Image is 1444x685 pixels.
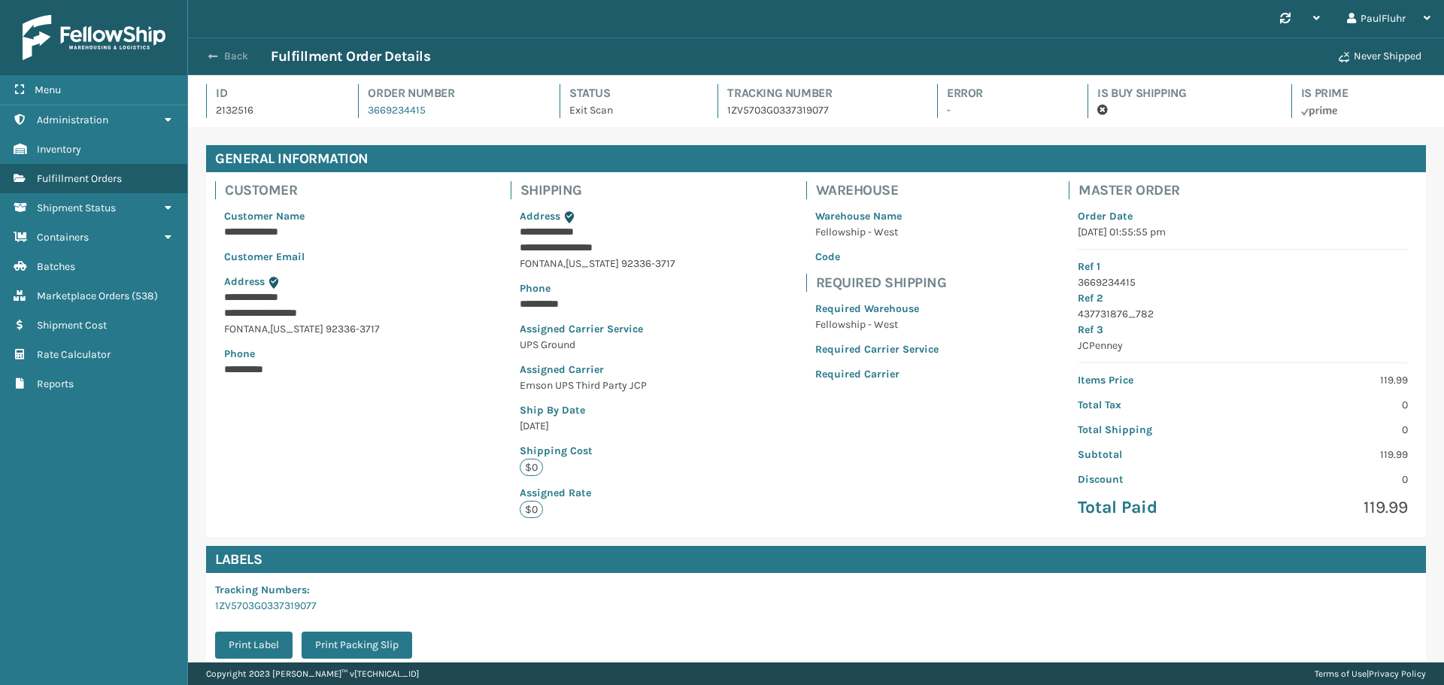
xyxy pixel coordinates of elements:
span: Menu [35,83,61,96]
span: 92336-3717 [621,257,675,270]
p: Shipping Cost [520,443,675,459]
span: Address [520,210,560,223]
i: Never Shipped [1339,52,1349,62]
p: Fellowship - West [815,224,939,240]
p: Customer Name [224,208,380,224]
p: Required Carrier [815,366,939,382]
p: Assigned Carrier Service [520,321,675,337]
h4: Master Order [1078,181,1417,199]
p: Phone [224,346,380,362]
button: Never Shipped [1330,41,1430,71]
span: Shipment Cost [37,319,107,332]
span: Inventory [37,143,81,156]
p: Total Paid [1078,496,1233,519]
p: Phone [520,280,675,296]
p: JCPenney [1078,338,1408,353]
p: Ref 2 [1078,290,1408,306]
p: Assigned Carrier [520,362,675,377]
span: Reports [37,377,74,390]
h4: Error [947,84,1060,102]
a: Privacy Policy [1369,668,1426,679]
button: Print Label [215,632,293,659]
h4: Required Shipping [816,274,948,292]
p: $0 [520,501,543,518]
p: Items Price [1078,372,1233,388]
p: Total Tax [1078,397,1233,413]
h4: Tracking Number [727,84,909,102]
p: Discount [1078,471,1233,487]
h4: Id [216,84,331,102]
span: Administration [37,114,108,126]
span: , [268,323,270,335]
p: Subtotal [1078,447,1233,462]
p: 0 [1252,397,1408,413]
p: Fellowship - West [815,317,939,332]
p: 3669234415 [1078,274,1408,290]
span: FONTANA [520,257,563,270]
span: 92336-3717 [326,323,380,335]
span: Containers [37,231,89,244]
p: UPS Ground [520,337,675,353]
h4: Is Buy Shipping [1097,84,1263,102]
p: Ship By Date [520,402,675,418]
p: Copyright 2023 [PERSON_NAME]™ v [TECHNICAL_ID] [206,662,419,685]
p: Order Date [1078,208,1408,224]
p: $0 [520,459,543,476]
p: Customer Email [224,249,380,265]
button: Back [202,50,271,63]
h4: Labels [206,546,1426,573]
p: Exit Scan [569,102,690,118]
p: Warehouse Name [815,208,939,224]
h4: General Information [206,145,1426,172]
h3: Fulfillment Order Details [271,47,430,65]
a: Terms of Use [1315,668,1367,679]
p: Total Shipping [1078,422,1233,438]
img: logo [23,15,165,60]
p: 2132516 [216,102,331,118]
h4: Order Number [368,84,532,102]
p: - [947,102,1060,118]
button: Print Packing Slip [302,632,412,659]
div: | [1315,662,1426,685]
span: [US_STATE] [566,257,619,270]
p: 0 [1252,422,1408,438]
p: Required Warehouse [815,301,939,317]
span: ( 538 ) [132,289,158,302]
p: 119.99 [1252,496,1408,519]
p: [DATE] [520,418,675,434]
p: 0 [1252,471,1408,487]
h4: Is Prime [1301,84,1426,102]
p: Emson UPS Third Party JCP [520,377,675,393]
span: [US_STATE] [270,323,323,335]
p: Assigned Rate [520,485,675,501]
span: Shipment Status [37,202,116,214]
span: Fulfillment Orders [37,172,122,185]
a: 3669234415 [368,104,426,117]
p: 119.99 [1252,372,1408,388]
span: Batches [37,260,75,273]
p: 119.99 [1252,447,1408,462]
p: Ref 3 [1078,322,1408,338]
h4: Warehouse [816,181,948,199]
h4: Status [569,84,690,102]
h4: Shipping [520,181,684,199]
span: FONTANA [224,323,268,335]
p: Required Carrier Service [815,341,939,357]
span: Tracking Numbers : [215,583,310,596]
p: Ref 1 [1078,259,1408,274]
p: 1ZV5703G0337319077 [727,102,909,118]
p: [DATE] 01:55:55 pm [1078,224,1408,240]
span: , [563,257,566,270]
h4: Customer [225,181,389,199]
span: Address [224,275,265,288]
p: Code [815,249,939,265]
a: 1ZV5703G0337319077 [215,599,317,612]
p: 437731876_782 [1078,306,1408,322]
span: Rate Calculator [37,348,111,361]
span: Marketplace Orders [37,289,129,302]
